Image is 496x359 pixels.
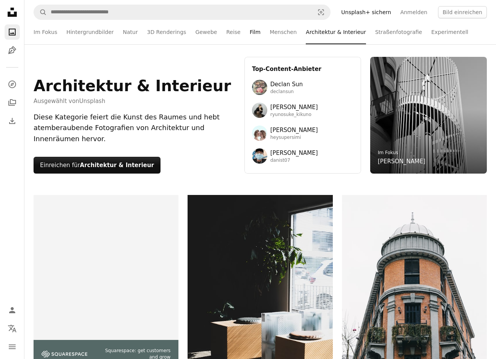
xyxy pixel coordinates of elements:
[34,157,161,174] button: Einreichen fürArchitektur & Interieur
[250,20,260,44] a: Film
[252,103,353,118] a: Avatar von Benutzer Ryunosuke Kikuno[PERSON_NAME]ryunosuke_kikuno
[270,20,297,44] a: Menschen
[5,77,20,92] a: Entdecken
[34,5,331,20] form: Finden Sie Bildmaterial auf der ganzen Webseite
[375,20,422,44] a: Straßenfotografie
[312,5,330,19] button: Visuelle Suche
[270,158,318,164] span: danist07
[123,20,138,44] a: Natur
[5,5,20,21] a: Startseite — Unsplash
[66,20,114,44] a: Hintergrundbilder
[195,20,217,44] a: Gewebe
[270,80,303,89] span: Declan Sun
[79,98,106,105] a: Unsplash
[5,113,20,129] a: Bisherige Downloads
[337,6,396,18] a: Unsplash+ sichern
[252,148,267,164] img: Avatar von Benutzer Danist Soh
[5,303,20,318] a: Anmelden / Registrieren
[396,6,432,18] a: Anmelden
[270,112,318,118] span: ryunosuke_kikuno
[147,20,186,44] a: 3D Renderings
[34,112,235,145] div: Diese Kategorie feiert die Kunst des Raumes und hebt atemberaubende Fotografien von Architektur u...
[34,77,231,95] h1: Architektur & Interieur
[42,351,87,357] img: file-1747939142011-51e5cc87e3c9
[252,80,353,95] a: Avatar von Benutzer Declan SunDeclan Sundeclansun
[5,321,20,336] button: Sprache
[378,157,425,166] a: [PERSON_NAME]
[80,162,154,169] strong: Architektur & Interieur
[252,148,353,164] a: Avatar von Benutzer Danist Soh[PERSON_NAME]danist07
[252,103,267,118] img: Avatar von Benutzer Ryunosuke Kikuno
[188,300,332,307] a: Sonnenlicht strömt auf moderne Holztische mit Pflanzen.
[252,64,353,74] h3: Top-Content-Anbieter
[34,20,57,44] a: Im Fokus
[270,148,318,158] span: [PERSON_NAME]
[34,97,231,106] span: Ausgewählt von
[252,80,267,95] img: Avatar von Benutzer Declan Sun
[270,135,318,141] span: heysupersimi
[5,24,20,40] a: Fotos
[252,126,353,141] a: Avatar von Benutzer Simone Hutsch[PERSON_NAME]heysupersimi
[252,126,267,141] img: Avatar von Benutzer Simone Hutsch
[5,95,20,110] a: Kollektionen
[34,5,47,19] button: Unsplash suchen
[226,20,241,44] a: Reise
[378,150,398,155] a: Im Fokus
[438,6,487,18] button: Bild einreichen
[270,103,318,112] span: [PERSON_NAME]
[5,43,20,58] a: Grafiken
[431,20,468,44] a: Experimentell
[342,300,487,307] a: Eckgebäude mit Rundfassade und Kuppel
[5,339,20,354] button: Menü
[270,126,318,135] span: [PERSON_NAME]
[270,89,303,95] span: declansun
